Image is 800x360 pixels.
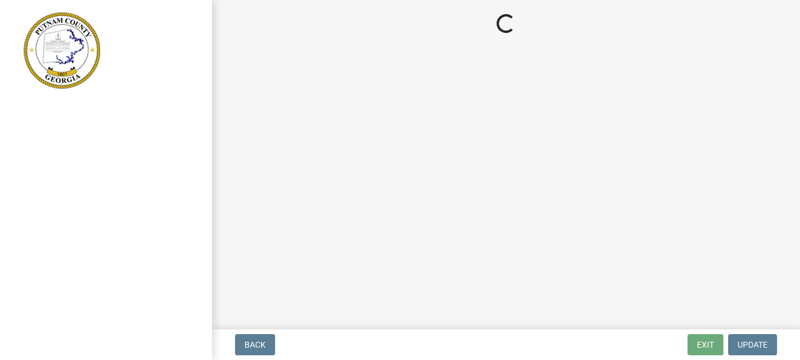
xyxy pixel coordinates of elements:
button: Exit [687,334,723,355]
button: Back [235,334,275,355]
span: Back [244,340,266,349]
span: Update [738,340,768,349]
img: Putnam County, Georgia [24,12,100,89]
button: Update [728,334,777,355]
